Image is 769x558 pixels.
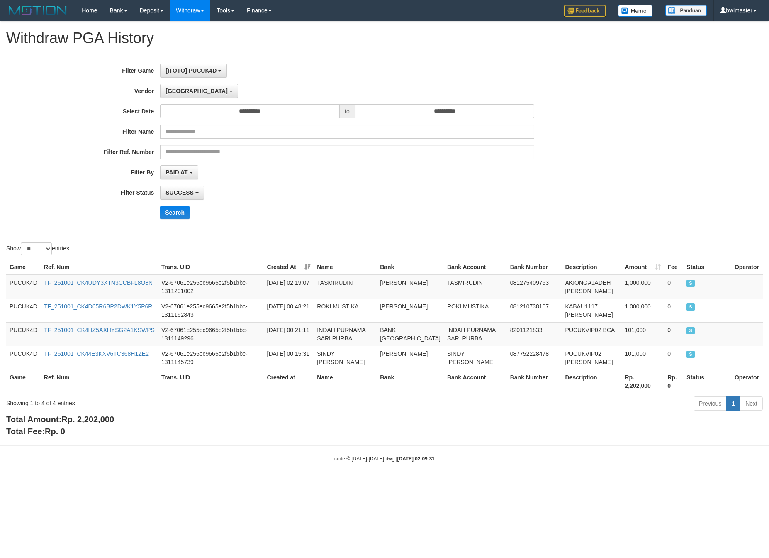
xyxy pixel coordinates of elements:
[6,415,114,424] b: Total Amount:
[6,322,41,346] td: PUCUK4D
[41,259,158,275] th: Ref. Num
[444,346,507,370] td: SINDY [PERSON_NAME]
[44,350,149,357] a: TF_251001_CK44E3KXV6TC368H1ZE2
[158,259,264,275] th: Trans. UID
[444,370,507,393] th: Bank Account
[740,396,763,411] a: Next
[377,299,444,322] td: [PERSON_NAME]
[158,370,264,393] th: Trans. UID
[6,4,69,17] img: MOTION_logo.png
[686,327,695,334] span: SUCCESS
[562,299,622,322] td: KABAU1117 [PERSON_NAME]
[264,370,314,393] th: Created at
[507,259,562,275] th: Bank Number
[158,322,264,346] td: V2-67061e255ec9665e2f5b1bbc-1311149296
[507,299,562,322] td: 081210738107
[6,275,41,299] td: PUCUK4D
[6,242,69,255] label: Show entries
[664,322,683,346] td: 0
[664,370,683,393] th: Rp. 0
[562,275,622,299] td: AKIONGAJADEH [PERSON_NAME]
[377,259,444,275] th: Bank
[444,275,507,299] td: TASMIRUDIN
[377,275,444,299] td: [PERSON_NAME]
[694,396,727,411] a: Previous
[621,370,664,393] th: Rp. 2,202,000
[377,322,444,346] td: BANK [GEOGRAPHIC_DATA]
[158,299,264,322] td: V2-67061e255ec9665e2f5b1bbc-1311162843
[562,370,622,393] th: Description
[44,279,153,286] a: TF_251001_CK4UDY3XTN3CCBFL8O8N
[444,299,507,322] td: ROKI MUSTIKA
[314,346,377,370] td: SINDY [PERSON_NAME]
[334,456,435,462] small: code © [DATE]-[DATE] dwg |
[45,427,65,436] span: Rp. 0
[683,259,731,275] th: Status
[564,5,606,17] img: Feedback.jpg
[664,299,683,322] td: 0
[314,322,377,346] td: INDAH PURNAMA SARI PURBA
[397,456,435,462] strong: [DATE] 02:09:31
[562,322,622,346] td: PUCUKVIP02 BCA
[165,88,228,94] span: [GEOGRAPHIC_DATA]
[686,280,695,287] span: SUCCESS
[339,104,355,118] span: to
[158,346,264,370] td: V2-67061e255ec9665e2f5b1bbc-1311145739
[264,259,314,275] th: Created At: activate to sort column ascending
[264,275,314,299] td: [DATE] 02:19:07
[562,346,622,370] td: PUCUKVIP02 [PERSON_NAME]
[160,84,238,98] button: [GEOGRAPHIC_DATA]
[44,327,155,333] a: TF_251001_CK4HZ5AXHYSG2A1KSWPS
[621,259,664,275] th: Amount: activate to sort column ascending
[6,396,314,407] div: Showing 1 to 4 of 4 entries
[314,259,377,275] th: Name
[165,189,194,196] span: SUCCESS
[21,242,52,255] select: Showentries
[562,259,622,275] th: Description
[618,5,653,17] img: Button%20Memo.svg
[507,370,562,393] th: Bank Number
[664,346,683,370] td: 0
[6,346,41,370] td: PUCUK4D
[160,186,204,200] button: SUCCESS
[160,64,227,78] button: [ITOTO] PUCUK4D
[165,169,187,176] span: PAID AT
[621,346,664,370] td: 101,000
[665,5,707,16] img: panduan.png
[314,370,377,393] th: Name
[377,346,444,370] td: [PERSON_NAME]
[621,299,664,322] td: 1,000,000
[507,346,562,370] td: 087752228478
[61,415,114,424] span: Rp. 2,202,000
[686,303,695,311] span: SUCCESS
[41,370,158,393] th: Ref. Num
[507,322,562,346] td: 8201121833
[621,322,664,346] td: 101,000
[731,259,763,275] th: Operator
[6,370,41,393] th: Game
[314,275,377,299] td: TASMIRUDIN
[6,427,65,436] b: Total Fee:
[444,322,507,346] td: INDAH PURNAMA SARI PURBA
[160,206,190,219] button: Search
[444,259,507,275] th: Bank Account
[160,165,198,179] button: PAID AT
[726,396,740,411] a: 1
[6,259,41,275] th: Game
[6,299,41,322] td: PUCUK4D
[683,370,731,393] th: Status
[314,299,377,322] td: ROKI MUSTIKA
[621,275,664,299] td: 1,000,000
[44,303,152,310] a: TF_251001_CK4D65R6BP2DWK1Y5P6R
[664,259,683,275] th: Fee
[664,275,683,299] td: 0
[264,346,314,370] td: [DATE] 00:15:31
[507,275,562,299] td: 081275409753
[165,67,217,74] span: [ITOTO] PUCUK4D
[686,351,695,358] span: SUCCESS
[6,30,763,46] h1: Withdraw PGA History
[264,299,314,322] td: [DATE] 00:48:21
[377,370,444,393] th: Bank
[158,275,264,299] td: V2-67061e255ec9665e2f5b1bbc-1311201002
[731,370,763,393] th: Operator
